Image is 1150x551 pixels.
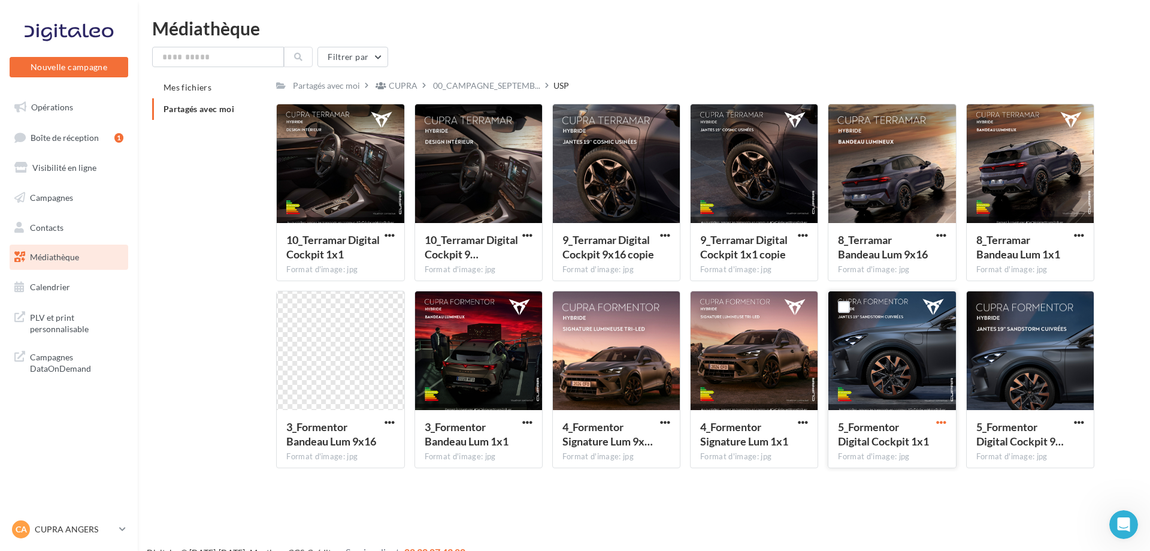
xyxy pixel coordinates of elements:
a: CA CUPRA ANGERS [10,518,128,541]
a: Médiathèque [7,245,131,270]
span: 9_Terramar Digital Cockpit 1x1 copie [700,233,788,261]
div: CUPRA [389,80,417,92]
div: Format d'image: jpg [976,264,1084,275]
span: 8_Terramar Bandeau Lum 9x16 [838,233,928,261]
a: Campagnes DataOnDemand [7,344,131,380]
span: 8_Terramar Bandeau Lum 1x1 [976,233,1060,261]
span: 10_Terramar Digital Cockpit 9x16 [425,233,518,261]
span: Boîte de réception [31,132,99,142]
div: Partagés avec moi [293,80,360,92]
span: Partagés avec moi [164,104,234,114]
a: Boîte de réception1 [7,125,131,150]
span: CA [16,523,27,535]
a: Contacts [7,215,131,240]
span: 3_Formentor Bandeau Lum 9x16 [286,420,376,448]
span: 5_Formentor Digital Cockpit 1x1 [838,420,929,448]
span: 9_Terramar Digital Cockpit 9x16 copie [562,233,654,261]
a: Campagnes [7,185,131,210]
div: Format d'image: jpg [976,451,1084,462]
span: 5_Formentor Digital Cockpit 9x16 [976,420,1064,448]
span: 4_Formentor Signature Lum 9x16 [562,420,653,448]
div: Format d'image: jpg [425,451,532,462]
div: Médiathèque [152,19,1136,37]
span: Campagnes DataOnDemand [30,349,123,375]
a: PLV et print personnalisable [7,305,131,340]
span: 4_Formentor Signature Lum 1x1 [700,420,788,448]
div: USP [553,80,569,92]
a: Opérations [7,95,131,120]
div: Format d'image: jpg [425,264,532,275]
div: Format d'image: jpg [700,451,808,462]
span: Médiathèque [30,252,79,262]
span: 00_CAMPAGNE_SEPTEMB... [433,80,540,92]
div: Format d'image: jpg [562,451,670,462]
span: Opérations [31,102,73,112]
span: Contacts [30,222,63,232]
iframe: Intercom live chat [1109,510,1138,539]
div: Format d'image: jpg [286,264,394,275]
div: Format d'image: jpg [838,451,946,462]
p: CUPRA ANGERS [35,523,114,535]
div: Format d'image: jpg [562,264,670,275]
div: 1 [114,133,123,143]
button: Nouvelle campagne [10,57,128,77]
a: Visibilité en ligne [7,155,131,180]
span: 10_Terramar Digital Cockpit 1x1 [286,233,380,261]
span: PLV et print personnalisable [30,309,123,335]
button: Filtrer par [317,47,388,67]
div: Format d'image: jpg [838,264,946,275]
span: Campagnes [30,192,73,203]
span: 3_Formentor Bandeau Lum 1x1 [425,420,509,448]
div: Format d'image: jpg [286,451,394,462]
span: Visibilité en ligne [32,162,96,173]
div: Format d'image: jpg [700,264,808,275]
span: Calendrier [30,282,70,292]
span: Mes fichiers [164,82,211,92]
a: Calendrier [7,275,131,300]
